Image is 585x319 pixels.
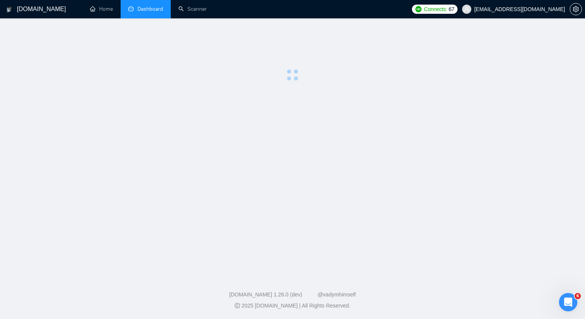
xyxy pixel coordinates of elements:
span: setting [570,6,582,12]
a: setting [570,6,582,12]
a: homeHome [90,6,113,12]
button: setting [570,3,582,15]
span: copyright [235,303,240,308]
span: dashboard [128,6,134,11]
span: user [464,7,469,12]
a: searchScanner [178,6,207,12]
a: [DOMAIN_NAME] 1.26.0 (dev) [229,291,302,298]
span: 67 [449,5,454,13]
span: Connects: [424,5,447,13]
img: logo [7,3,12,16]
img: upwork-logo.png [415,6,422,12]
a: @vadymhimself [317,291,356,298]
span: Dashboard [137,6,163,12]
div: 2025 [DOMAIN_NAME] | All Rights Reserved. [6,302,579,310]
iframe: Intercom live chat [559,293,577,311]
span: 6 [575,293,581,299]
